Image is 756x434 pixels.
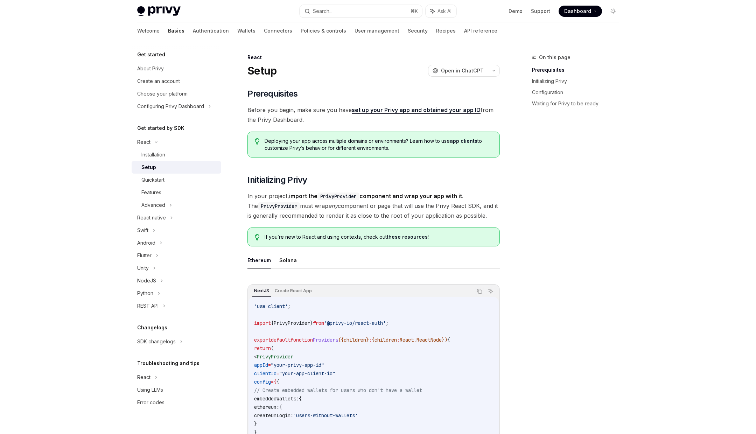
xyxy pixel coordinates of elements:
[254,353,257,360] span: <
[436,22,456,39] a: Recipes
[279,404,282,410] span: {
[289,192,462,199] strong: import the component and wrap your app with it
[254,379,271,385] span: config
[137,373,150,381] div: React
[132,148,221,161] a: Installation
[564,8,591,15] span: Dashboard
[254,387,422,393] span: // Create embedded wallets for users who don't have a wallet
[137,124,184,132] h5: Get started by SDK
[299,395,302,402] span: {
[137,323,167,332] h5: Changelogs
[293,412,358,419] span: 'users-without-wallets'
[271,379,274,385] span: =
[137,22,160,39] a: Welcome
[374,337,397,343] span: children
[268,362,271,368] span: =
[441,67,484,74] span: Open in ChatGPT
[252,287,271,295] div: NextJS
[276,379,279,385] span: {
[559,6,602,17] a: Dashboard
[301,22,346,39] a: Policies & controls
[532,98,624,109] a: Waiting for Privy to be ready
[137,239,155,247] div: Android
[274,379,276,385] span: {
[387,234,401,240] a: these
[531,8,550,15] a: Support
[428,65,488,77] button: Open in ChatGPT
[254,362,268,368] span: appId
[141,176,164,184] div: Quickstart
[255,234,260,240] svg: Tip
[271,345,274,351] span: (
[426,5,456,17] button: Ask AI
[254,320,271,326] span: import
[411,8,418,14] span: ⌘ K
[486,287,495,296] button: Ask AI
[137,77,180,85] div: Create an account
[254,421,257,427] span: }
[608,6,619,17] button: Toggle dark mode
[237,22,255,39] a: Wallets
[539,53,570,62] span: On this page
[400,337,414,343] span: React
[402,234,428,240] a: resources
[397,337,400,343] span: :
[313,337,338,343] span: Providers
[132,396,221,409] a: Error codes
[247,105,500,125] span: Before you begin, make sure you have from the Privy Dashboard.
[271,320,274,326] span: {
[137,359,199,367] h5: Troubleshooting and tips
[247,191,500,220] span: In your project, . The must wrap component or page that will use the Privy React SDK, and it is g...
[137,386,163,394] div: Using LLMs
[532,87,624,98] a: Configuration
[279,370,335,377] span: "your-app-client-id"
[313,320,324,326] span: from
[265,138,492,152] span: Deploying your app across multiple domains or environments? Learn how to use to customize Privy’s...
[247,64,276,77] h1: Setup
[273,287,314,295] div: Create React App
[288,303,290,309] span: ;
[137,289,153,297] div: Python
[137,64,164,73] div: About Privy
[137,213,166,222] div: React native
[137,398,164,407] div: Error codes
[141,163,156,171] div: Setup
[328,202,338,209] em: any
[416,337,442,343] span: ReactNode
[254,412,293,419] span: createOnLogin:
[372,337,374,343] span: {
[352,106,481,114] a: set up your Privy app and obtained your app ID
[247,252,271,268] button: Ethereum
[137,276,156,285] div: NodeJS
[137,6,181,16] img: light logo
[509,8,523,15] a: Demo
[132,174,221,186] a: Quickstart
[137,50,165,59] h5: Get started
[264,22,292,39] a: Connectors
[137,138,150,146] div: React
[300,5,422,17] button: Search...⌘K
[255,138,260,145] svg: Tip
[254,303,288,309] span: 'use client'
[271,337,290,343] span: default
[132,87,221,100] a: Choose your platform
[254,395,299,402] span: embeddedWallets:
[532,64,624,76] a: Prerequisites
[254,345,271,351] span: return
[258,202,300,210] code: PrivyProvider
[132,62,221,75] a: About Privy
[310,320,313,326] span: }
[442,337,447,343] span: })
[137,251,152,260] div: Flutter
[450,138,477,144] a: app clients
[168,22,184,39] a: Basics
[355,22,399,39] a: User management
[290,337,313,343] span: function
[132,384,221,396] a: Using LLMs
[137,302,159,310] div: REST API
[193,22,229,39] a: Authentication
[141,201,165,209] div: Advanced
[271,362,324,368] span: "your-privy-app-id"
[276,370,279,377] span: =
[447,337,450,343] span: {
